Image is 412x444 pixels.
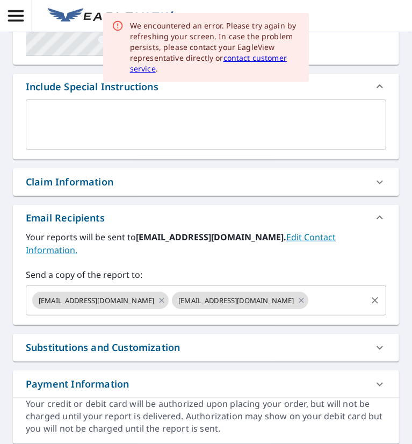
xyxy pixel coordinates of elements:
[172,292,308,309] div: [EMAIL_ADDRESS][DOMAIN_NAME]
[26,377,129,391] div: Payment Information
[26,211,105,225] div: Email Recipients
[13,74,399,99] div: Include Special Instructions
[130,20,301,74] div: We encountered an error. Please try again by refreshing your screen. In case the problem persists...
[13,205,399,231] div: Email Recipients
[13,370,399,398] div: Payment Information
[48,8,175,24] img: EV Logo
[32,296,161,306] span: [EMAIL_ADDRESS][DOMAIN_NAME]
[367,293,382,308] button: Clear
[13,334,399,361] div: Substitutions and Customization
[26,175,113,189] div: Claim Information
[26,398,386,435] div: Your credit or debit card will be authorized upon placing your order, but will not be charged unt...
[26,231,386,256] label: Your reports will be sent to
[41,2,181,31] a: EV Logo
[26,340,180,355] div: Substitutions and Customization
[172,296,300,306] span: [EMAIL_ADDRESS][DOMAIN_NAME]
[32,292,169,309] div: [EMAIL_ADDRESS][DOMAIN_NAME]
[130,53,287,74] a: contact customer service
[136,231,286,243] b: [EMAIL_ADDRESS][DOMAIN_NAME].
[26,268,386,281] label: Send a copy of the report to:
[13,168,399,196] div: Claim Information
[26,80,158,94] div: Include Special Instructions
